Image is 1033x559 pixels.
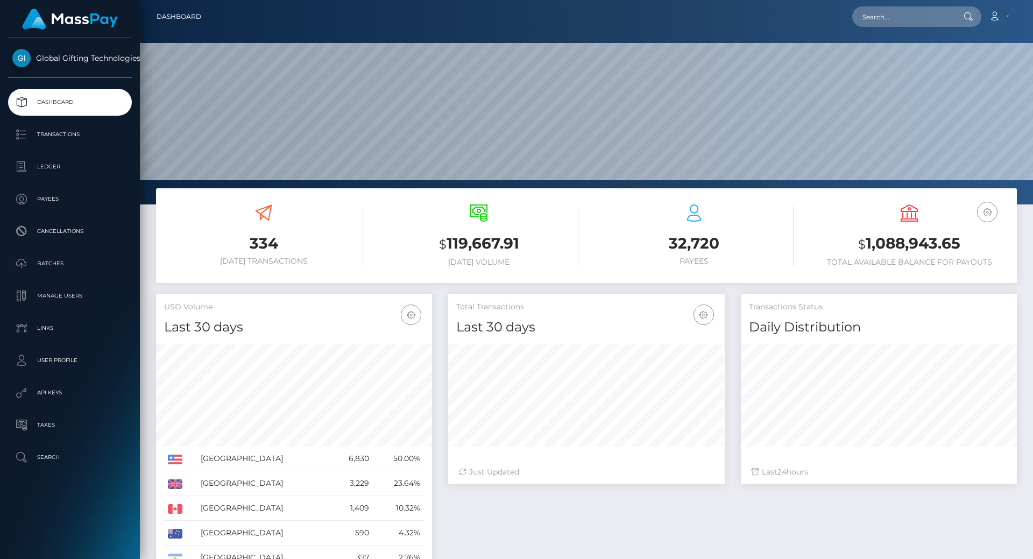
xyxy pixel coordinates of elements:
[810,258,1009,267] h6: Total Available Balance for Payouts
[810,233,1009,255] h3: 1,088,943.65
[157,5,201,28] a: Dashboard
[12,320,128,336] p: Links
[331,521,373,546] td: 590
[12,288,128,304] p: Manage Users
[8,121,132,148] a: Transactions
[331,447,373,471] td: 6,830
[331,496,373,521] td: 1,409
[8,53,132,63] span: Global Gifting Technologies Inc
[164,302,424,313] h5: USD Volume
[858,237,866,252] small: $
[456,318,716,337] h4: Last 30 days
[22,9,118,30] img: MassPay Logo
[164,318,424,337] h4: Last 30 days
[197,471,331,496] td: [GEOGRAPHIC_DATA]
[8,218,132,245] a: Cancellations
[595,233,794,254] h3: 32,720
[12,49,31,67] img: Global Gifting Technologies Inc
[197,447,331,471] td: [GEOGRAPHIC_DATA]
[8,89,132,116] a: Dashboard
[8,282,132,309] a: Manage Users
[749,302,1009,313] h5: Transactions Status
[12,417,128,433] p: Taxes
[8,412,132,438] a: Taxes
[456,302,716,313] h5: Total Transactions
[12,256,128,272] p: Batches
[8,347,132,374] a: User Profile
[373,521,424,546] td: 4.32%
[164,233,363,254] h3: 334
[8,250,132,277] a: Batches
[164,257,363,266] h6: [DATE] Transactions
[459,466,713,478] div: Just Updated
[12,449,128,465] p: Search
[777,467,787,477] span: 24
[12,159,128,175] p: Ledger
[12,126,128,143] p: Transactions
[168,504,182,514] img: CA.png
[8,186,132,213] a: Payees
[8,153,132,180] a: Ledger
[852,6,953,27] input: Search...
[331,471,373,496] td: 3,229
[168,479,182,489] img: GB.png
[12,94,128,110] p: Dashboard
[8,379,132,406] a: API Keys
[8,315,132,342] a: Links
[595,257,794,266] h6: Payees
[12,223,128,239] p: Cancellations
[379,258,578,267] h6: [DATE] Volume
[373,496,424,521] td: 10.32%
[168,455,182,464] img: US.png
[12,385,128,401] p: API Keys
[373,447,424,471] td: 50.00%
[168,529,182,539] img: AU.png
[373,471,424,496] td: 23.64%
[12,191,128,207] p: Payees
[8,444,132,471] a: Search
[749,318,1009,337] h4: Daily Distribution
[439,237,447,252] small: $
[379,233,578,255] h3: 119,667.91
[752,466,1006,478] div: Last hours
[197,496,331,521] td: [GEOGRAPHIC_DATA]
[197,521,331,546] td: [GEOGRAPHIC_DATA]
[12,352,128,369] p: User Profile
